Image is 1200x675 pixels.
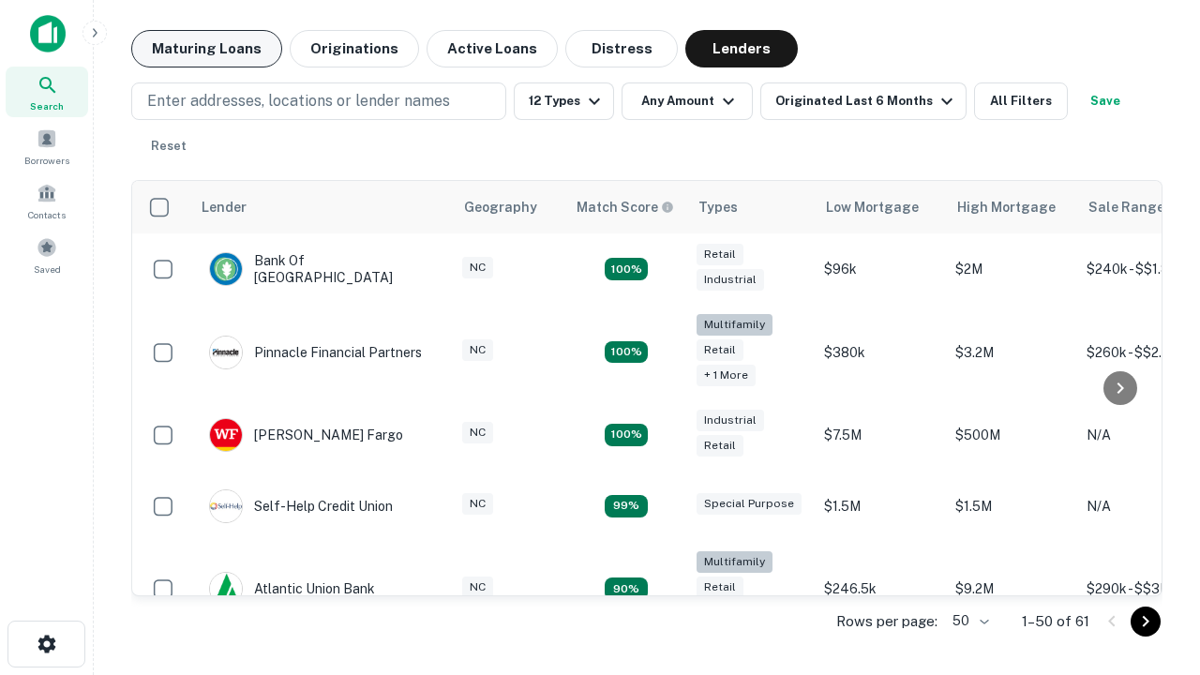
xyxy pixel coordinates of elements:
[946,399,1077,471] td: $500M
[697,577,743,598] div: Retail
[34,262,61,277] span: Saved
[697,244,743,265] div: Retail
[30,98,64,113] span: Search
[815,181,946,233] th: Low Mortgage
[697,435,743,457] div: Retail
[605,577,648,600] div: Matching Properties: 10, hasApolloMatch: undefined
[1075,82,1135,120] button: Save your search to get updates of matches that match your search criteria.
[464,196,537,218] div: Geography
[697,339,743,361] div: Retail
[697,551,772,573] div: Multifamily
[462,339,493,361] div: NC
[30,15,66,52] img: capitalize-icon.png
[946,305,1077,399] td: $3.2M
[605,424,648,446] div: Matching Properties: 14, hasApolloMatch: undefined
[605,341,648,364] div: Matching Properties: 20, hasApolloMatch: undefined
[946,233,1077,305] td: $2M
[836,610,937,633] p: Rows per page:
[514,82,614,120] button: 12 Types
[605,495,648,517] div: Matching Properties: 11, hasApolloMatch: undefined
[697,493,802,515] div: Special Purpose
[6,121,88,172] a: Borrowers
[462,577,493,598] div: NC
[946,542,1077,637] td: $9.2M
[697,365,756,386] div: + 1 more
[210,573,242,605] img: picture
[202,196,247,218] div: Lender
[697,314,772,336] div: Multifamily
[209,489,393,523] div: Self-help Credit Union
[209,572,375,606] div: Atlantic Union Bank
[1022,610,1089,633] p: 1–50 of 61
[815,305,946,399] td: $380k
[697,410,764,431] div: Industrial
[577,197,670,217] h6: Match Score
[131,82,506,120] button: Enter addresses, locations or lender names
[957,196,1056,218] div: High Mortgage
[462,422,493,443] div: NC
[974,82,1068,120] button: All Filters
[210,419,242,451] img: picture
[775,90,958,112] div: Originated Last 6 Months
[210,490,242,522] img: picture
[815,542,946,637] td: $246.5k
[139,127,199,165] button: Reset
[6,67,88,117] a: Search
[687,181,815,233] th: Types
[698,196,738,218] div: Types
[210,253,242,285] img: picture
[815,471,946,542] td: $1.5M
[1088,196,1164,218] div: Sale Range
[815,233,946,305] td: $96k
[685,30,798,67] button: Lenders
[946,471,1077,542] td: $1.5M
[622,82,753,120] button: Any Amount
[1131,607,1161,637] button: Go to next page
[565,181,687,233] th: Capitalize uses an advanced AI algorithm to match your search with the best lender. The match sco...
[290,30,419,67] button: Originations
[462,257,493,278] div: NC
[577,197,674,217] div: Capitalize uses an advanced AI algorithm to match your search with the best lender. The match sco...
[131,30,282,67] button: Maturing Loans
[945,607,992,635] div: 50
[209,252,434,286] div: Bank Of [GEOGRAPHIC_DATA]
[209,418,403,452] div: [PERSON_NAME] Fargo
[946,181,1077,233] th: High Mortgage
[605,258,648,280] div: Matching Properties: 15, hasApolloMatch: undefined
[1106,525,1200,615] iframe: Chat Widget
[427,30,558,67] button: Active Loans
[815,399,946,471] td: $7.5M
[462,493,493,515] div: NC
[24,153,69,168] span: Borrowers
[6,175,88,226] a: Contacts
[565,30,678,67] button: Distress
[697,269,764,291] div: Industrial
[6,230,88,280] a: Saved
[28,207,66,222] span: Contacts
[760,82,967,120] button: Originated Last 6 Months
[826,196,919,218] div: Low Mortgage
[210,337,242,368] img: picture
[147,90,450,112] p: Enter addresses, locations or lender names
[453,181,565,233] th: Geography
[190,181,453,233] th: Lender
[209,336,422,369] div: Pinnacle Financial Partners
